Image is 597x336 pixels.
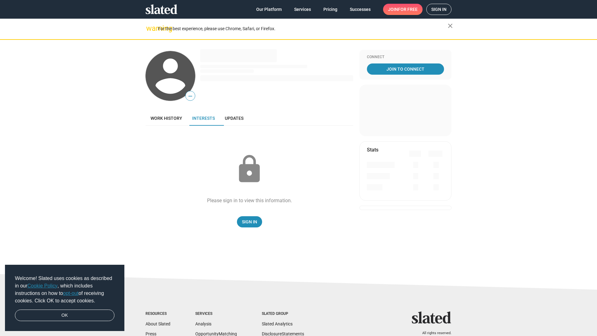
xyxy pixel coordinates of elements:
a: Our Platform [251,4,287,15]
div: Resources [146,311,170,316]
mat-card-title: Stats [367,147,378,153]
a: opt-out [63,291,79,296]
span: Pricing [323,4,337,15]
span: Sign in [431,4,447,15]
a: Pricing [318,4,342,15]
a: Sign In [237,216,262,227]
span: Our Platform [256,4,282,15]
a: Slated Analytics [262,321,293,326]
a: Interests [187,111,220,126]
div: cookieconsent [5,265,124,331]
a: dismiss cookie message [15,310,114,321]
span: Services [294,4,311,15]
a: Sign in [426,4,451,15]
a: Joinfor free [383,4,423,15]
span: — [186,92,195,100]
span: Interests [192,116,215,121]
div: For the best experience, please use Chrome, Safari, or Firefox. [158,25,448,33]
span: Successes [350,4,371,15]
a: Updates [220,111,248,126]
mat-icon: lock [234,154,265,185]
div: Connect [367,55,444,60]
div: Please sign in to view this information. [207,197,292,204]
a: Successes [345,4,376,15]
span: Join [388,4,418,15]
span: Updates [225,116,243,121]
a: Analysis [195,321,211,326]
span: Work history [150,116,182,121]
mat-icon: close [447,22,454,30]
span: Join To Connect [368,63,443,75]
mat-icon: warning [146,25,154,32]
a: Join To Connect [367,63,444,75]
a: About Slated [146,321,170,326]
a: Services [289,4,316,15]
span: Welcome! Slated uses cookies as described in our , which includes instructions on how to of recei... [15,275,114,305]
div: Slated Group [262,311,304,316]
span: Sign In [242,216,257,227]
div: Services [195,311,237,316]
span: for free [398,4,418,15]
a: Work history [146,111,187,126]
a: Cookie Policy [27,283,58,288]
